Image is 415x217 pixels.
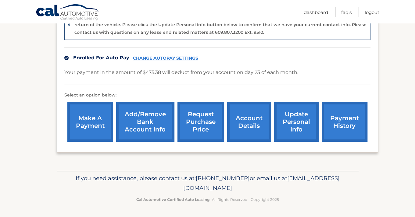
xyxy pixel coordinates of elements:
p: The end of your lease is approaching soon. A member of our lease end team will be in touch soon t... [74,15,367,35]
a: Add/Remove bank account info [116,102,174,142]
a: payment history [322,102,367,142]
span: [PHONE_NUMBER] [196,175,250,182]
a: update personal info [274,102,319,142]
span: Enrolled For Auto Pay [73,55,129,61]
p: - All Rights Reserved - Copyright 2025 [61,196,355,203]
a: Cal Automotive [36,4,100,22]
p: If you need assistance, please contact us at: or email us at [61,173,355,193]
span: [EMAIL_ADDRESS][DOMAIN_NAME] [183,175,340,191]
a: CHANGE AUTOPAY SETTINGS [133,56,198,61]
img: check.svg [64,56,69,60]
p: Your payment in the amount of $475.38 will deduct from your account on day 23 of each month. [64,68,298,77]
strong: Cal Automotive Certified Auto Leasing [136,197,209,202]
a: Logout [365,7,379,17]
a: Dashboard [304,7,328,17]
a: account details [227,102,271,142]
a: make a payment [67,102,113,142]
a: FAQ's [341,7,352,17]
a: request purchase price [177,102,224,142]
p: Select an option below: [64,92,370,99]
